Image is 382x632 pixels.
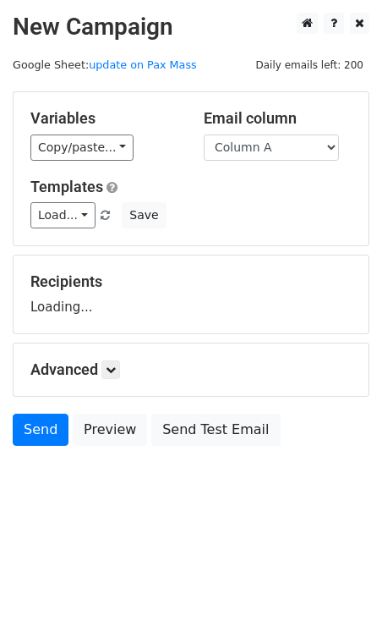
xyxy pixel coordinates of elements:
a: Send Test Email [151,414,280,446]
a: Preview [73,414,147,446]
small: Google Sheet: [13,58,197,71]
a: Templates [30,178,103,195]
a: Copy/paste... [30,135,134,161]
button: Save [122,202,166,228]
h2: New Campaign [13,13,369,41]
a: Load... [30,202,95,228]
h5: Recipients [30,272,352,291]
div: Loading... [30,272,352,316]
a: update on Pax Mass [89,58,197,71]
h5: Advanced [30,360,352,379]
a: Send [13,414,68,446]
a: Daily emails left: 200 [249,58,369,71]
h5: Email column [204,109,352,128]
h5: Variables [30,109,178,128]
span: Daily emails left: 200 [249,56,369,74]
